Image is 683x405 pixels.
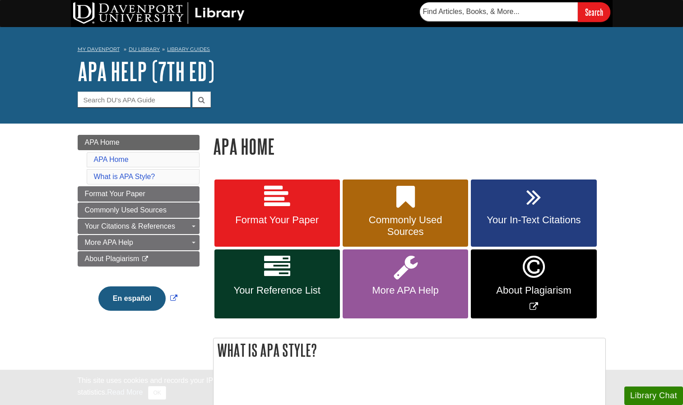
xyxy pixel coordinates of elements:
[78,235,200,250] a: More APA Help
[85,138,120,146] span: APA Home
[221,214,333,226] span: Format Your Paper
[214,338,605,362] h2: What is APA Style?
[78,135,200,150] a: APA Home
[148,386,166,400] button: Close
[213,135,606,158] h1: APA Home
[94,156,129,163] a: APA Home
[98,286,166,311] button: En español
[420,2,610,22] form: Searches DU Library's articles, books, and more
[78,43,606,58] nav: breadcrumb
[78,202,200,218] a: Commonly Used Sources
[420,2,578,21] input: Find Articles, Books, & More...
[624,387,683,405] button: Library Chat
[349,214,461,238] span: Commonly Used Sources
[343,179,468,247] a: Commonly Used Sources
[96,295,180,302] a: Link opens in new window
[78,92,190,107] input: Search DU's APA Guide
[107,388,143,396] a: Read More
[85,222,175,230] span: Your Citations & References
[78,251,200,267] a: About Plagiarism
[78,57,214,85] a: APA Help (7th Ed)
[78,375,606,400] div: This site uses cookies and records your IP address for usage statistics. Additionally, we use Goo...
[578,2,610,22] input: Search
[471,179,596,247] a: Your In-Text Citations
[141,256,149,262] i: This link opens in a new window
[78,219,200,234] a: Your Citations & References
[343,249,468,318] a: More APA Help
[78,135,200,326] div: Guide Page Menu
[221,285,333,296] span: Your Reference List
[471,249,596,318] a: Link opens in new window
[214,179,340,247] a: Format Your Paper
[85,206,167,214] span: Commonly Used Sources
[478,285,590,296] span: About Plagiarism
[85,190,145,198] span: Format Your Paper
[78,46,120,53] a: My Davenport
[214,249,340,318] a: Your Reference List
[478,214,590,226] span: Your In-Text Citations
[94,173,155,180] a: What is APA Style?
[349,285,461,296] span: More APA Help
[129,46,160,52] a: DU Library
[73,2,245,24] img: DU Library
[85,255,139,262] span: About Plagiarism
[167,46,210,52] a: Library Guides
[78,186,200,202] a: Format Your Paper
[85,239,133,246] span: More APA Help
